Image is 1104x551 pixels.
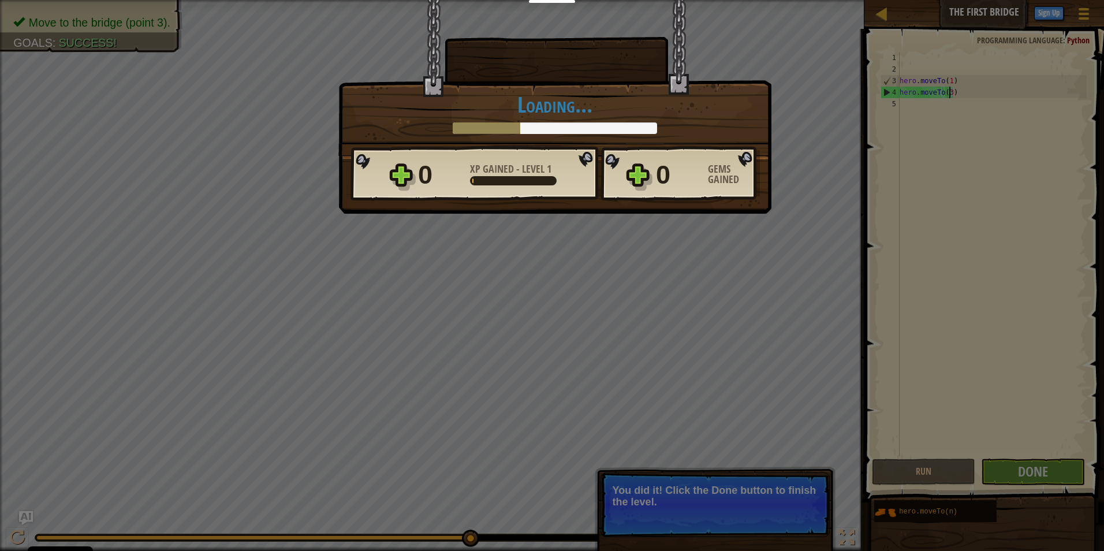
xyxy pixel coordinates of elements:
div: - [470,164,551,174]
span: XP Gained [470,162,516,176]
span: Level [520,162,547,176]
h1: Loading... [350,92,759,117]
span: 1 [547,162,551,176]
div: Gems Gained [708,164,760,185]
div: 0 [418,157,463,193]
div: 0 [656,157,701,193]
